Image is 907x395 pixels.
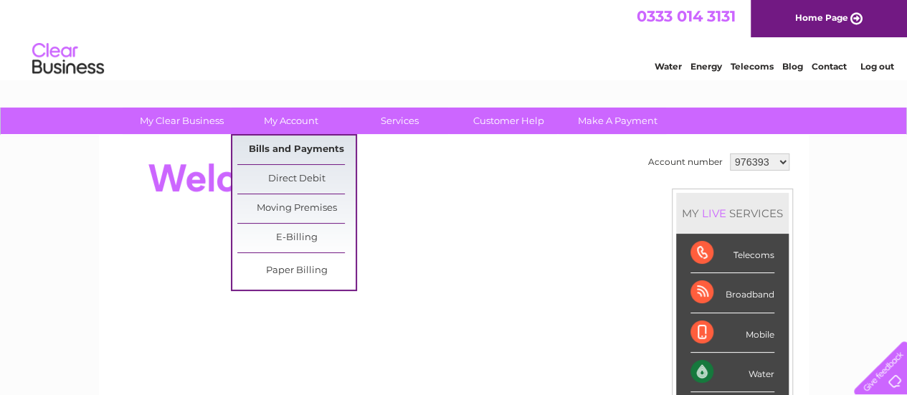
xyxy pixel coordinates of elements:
a: Moving Premises [237,194,356,223]
a: Bills and Payments [237,135,356,164]
a: Paper Billing [237,257,356,285]
div: MY SERVICES [676,193,789,234]
a: Make A Payment [559,108,677,134]
div: LIVE [699,206,729,220]
a: E-Billing [237,224,356,252]
a: Telecoms [731,61,774,72]
td: Account number [645,150,726,174]
a: My Clear Business [123,108,241,134]
a: Contact [812,61,847,72]
a: Blog [782,61,803,72]
div: Clear Business is a trading name of Verastar Limited (registered in [GEOGRAPHIC_DATA] No. 3667643... [115,8,793,70]
div: Telecoms [690,234,774,273]
a: Services [341,108,459,134]
div: Mobile [690,313,774,353]
a: Direct Debit [237,165,356,194]
a: Energy [690,61,722,72]
div: Water [690,353,774,392]
a: 0333 014 3131 [637,7,736,25]
a: My Account [232,108,350,134]
a: Customer Help [450,108,568,134]
div: Broadband [690,273,774,313]
a: Log out [860,61,893,72]
a: Water [655,61,682,72]
img: logo.png [32,37,105,81]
